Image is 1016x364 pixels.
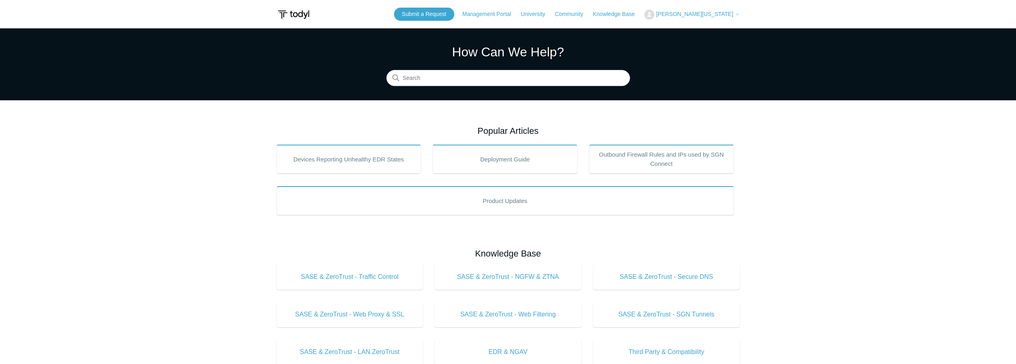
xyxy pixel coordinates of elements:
[277,145,421,173] a: Devices Reporting Unhealthy EDR States
[289,272,411,282] span: SASE & ZeroTrust - Traffic Control
[277,186,734,215] a: Product Updates
[277,264,423,290] a: SASE & ZeroTrust - Traffic Control
[605,347,728,357] span: Third Party & Compatibility
[386,70,630,86] input: Search
[656,11,733,17] span: [PERSON_NAME][US_STATE]
[447,347,569,357] span: EDR & NGAV
[277,7,311,22] img: Todyl Support Center Help Center home page
[589,145,734,173] a: Outbound Firewall Rules and IPs used by SGN Connect
[462,10,519,18] a: Management Portal
[386,42,630,62] h1: How Can We Help?
[521,10,553,18] a: University
[289,347,411,357] span: SASE & ZeroTrust - LAN ZeroTrust
[435,264,581,290] a: SASE & ZeroTrust - NGFW & ZTNA
[593,302,740,327] a: SASE & ZeroTrust - SGN Tunnels
[433,145,577,173] a: Deployment Guide
[555,10,591,18] a: Community
[593,10,643,18] a: Knowledge Base
[277,302,423,327] a: SASE & ZeroTrust - Web Proxy & SSL
[289,310,411,319] span: SASE & ZeroTrust - Web Proxy & SSL
[605,310,728,319] span: SASE & ZeroTrust - SGN Tunnels
[277,247,740,260] h2: Knowledge Base
[435,302,581,327] a: SASE & ZeroTrust - Web Filtering
[447,310,569,319] span: SASE & ZeroTrust - Web Filtering
[394,8,454,21] a: Submit a Request
[644,10,739,20] button: [PERSON_NAME][US_STATE]
[277,124,740,137] h2: Popular Articles
[447,272,569,282] span: SASE & ZeroTrust - NGFW & ZTNA
[593,264,740,290] a: SASE & ZeroTrust - Secure DNS
[605,272,728,282] span: SASE & ZeroTrust - Secure DNS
